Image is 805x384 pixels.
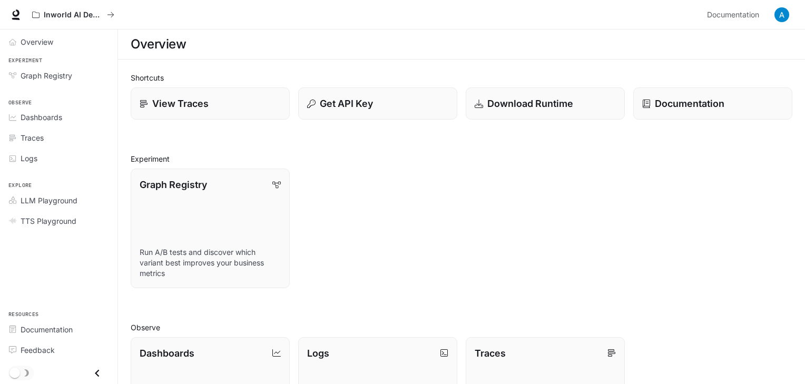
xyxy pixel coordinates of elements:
[131,72,792,83] h2: Shortcuts
[487,96,573,111] p: Download Runtime
[655,96,724,111] p: Documentation
[21,153,37,164] span: Logs
[131,34,186,55] h1: Overview
[771,4,792,25] button: User avatar
[21,36,53,47] span: Overview
[140,346,194,360] p: Dashboards
[140,247,281,279] p: Run A/B tests and discover which variant best improves your business metrics
[140,178,207,192] p: Graph Registry
[131,169,290,288] a: Graph RegistryRun A/B tests and discover which variant best improves your business metrics
[131,322,792,333] h2: Observe
[4,108,113,126] a: Dashboards
[4,212,113,230] a: TTS Playground
[4,191,113,210] a: LLM Playground
[9,367,20,378] span: Dark mode toggle
[131,87,290,120] a: View Traces
[4,129,113,147] a: Traces
[475,346,506,360] p: Traces
[320,96,373,111] p: Get API Key
[85,362,109,384] button: Close drawer
[707,8,759,22] span: Documentation
[298,87,457,120] button: Get API Key
[21,344,55,356] span: Feedback
[44,11,103,19] p: Inworld AI Demos
[4,341,113,359] a: Feedback
[131,153,792,164] h2: Experiment
[27,4,119,25] button: All workspaces
[4,320,113,339] a: Documentation
[21,132,44,143] span: Traces
[703,4,767,25] a: Documentation
[21,195,77,206] span: LLM Playground
[21,70,72,81] span: Graph Registry
[774,7,789,22] img: User avatar
[4,33,113,51] a: Overview
[466,87,625,120] a: Download Runtime
[633,87,792,120] a: Documentation
[4,66,113,85] a: Graph Registry
[21,112,62,123] span: Dashboards
[152,96,209,111] p: View Traces
[21,324,73,335] span: Documentation
[4,149,113,168] a: Logs
[21,215,76,227] span: TTS Playground
[307,346,329,360] p: Logs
